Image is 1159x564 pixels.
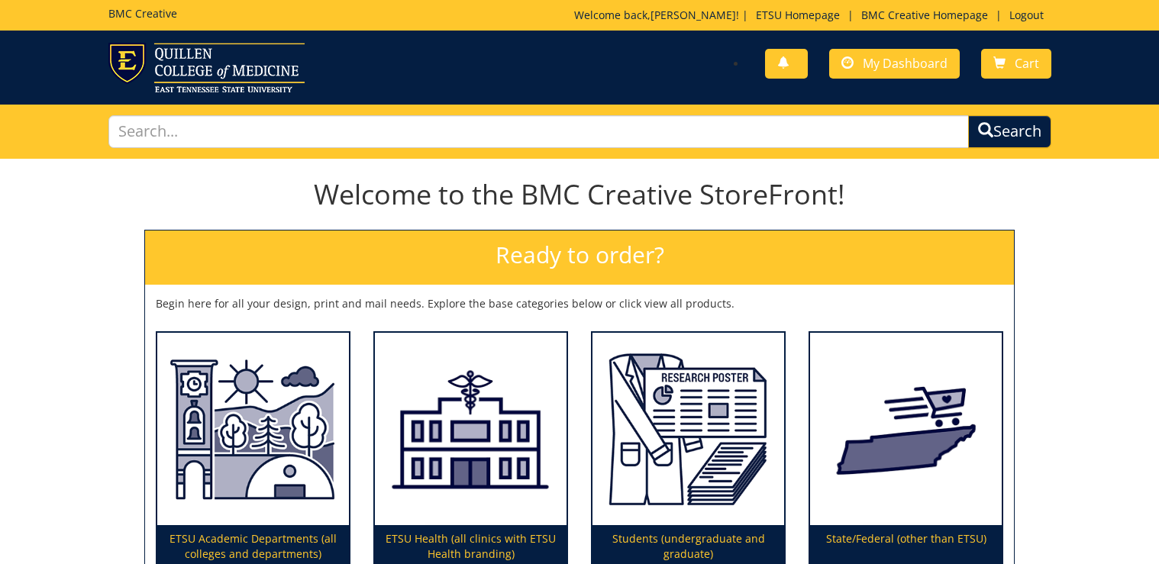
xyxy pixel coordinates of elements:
[144,179,1015,210] h1: Welcome to the BMC Creative StoreFront!
[1002,8,1051,22] a: Logout
[981,49,1051,79] a: Cart
[145,230,1014,285] h2: Ready to order?
[651,8,736,22] a: [PERSON_NAME]
[108,115,969,148] input: Search...
[810,333,1002,526] img: State/Federal (other than ETSU)
[574,8,1051,23] p: Welcome back, ! | | |
[968,115,1051,148] button: Search
[863,55,948,72] span: My Dashboard
[375,333,567,526] img: ETSU Health (all clinics with ETSU Health branding)
[1015,55,1039,72] span: Cart
[854,8,996,22] a: BMC Creative Homepage
[829,49,960,79] a: My Dashboard
[156,296,1003,311] p: Begin here for all your design, print and mail needs. Explore the base categories below or click ...
[592,333,784,526] img: Students (undergraduate and graduate)
[108,8,177,19] h5: BMC Creative
[748,8,847,22] a: ETSU Homepage
[157,333,349,526] img: ETSU Academic Departments (all colleges and departments)
[108,43,305,92] img: ETSU logo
